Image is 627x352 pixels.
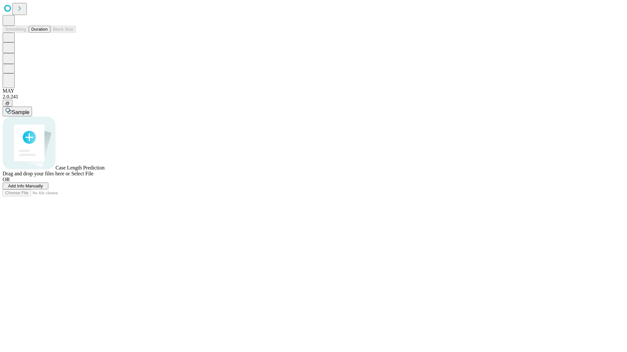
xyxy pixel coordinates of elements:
[3,26,29,33] button: Smoothing
[3,94,624,100] div: 2.0.241
[56,165,104,170] span: Case Length Prediction
[3,88,624,94] div: MAY
[3,177,10,182] span: OR
[3,183,48,189] button: Add Info Manually
[3,100,12,107] button: @
[3,107,32,116] button: Sample
[12,110,29,115] span: Sample
[50,26,76,33] button: Block Size
[29,26,50,33] button: Duration
[5,101,10,106] span: @
[71,171,93,176] span: Select File
[8,183,43,188] span: Add Info Manually
[3,171,70,176] span: Drag and drop your files here or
